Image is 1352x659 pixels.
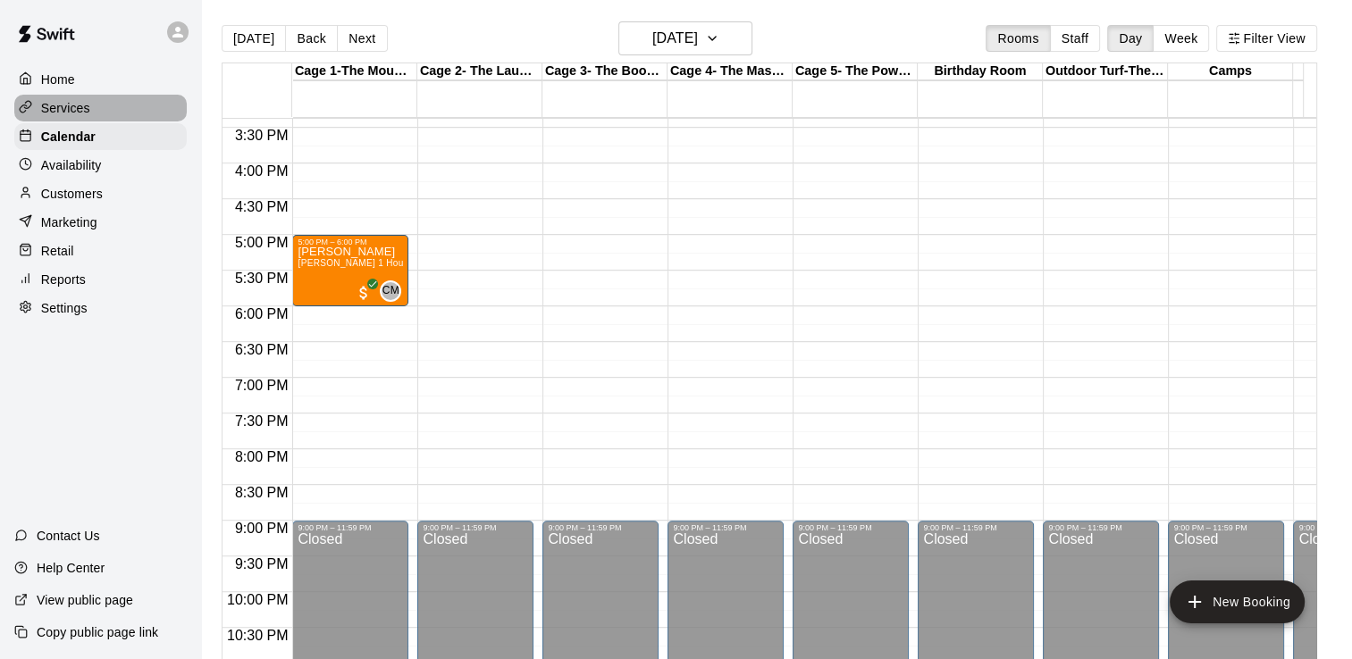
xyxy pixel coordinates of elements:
a: Availability [14,152,187,179]
span: 3:30 PM [231,128,293,143]
div: 9:00 PM – 11:59 PM [548,523,653,532]
div: Birthday Room [918,63,1043,80]
div: Chad Massengale [380,280,401,302]
span: 9:30 PM [231,556,293,571]
span: Chad Massengale [387,280,401,302]
a: Services [14,95,187,121]
a: Customers [14,180,187,207]
button: Back [285,25,338,52]
p: View public page [37,591,133,609]
span: 6:00 PM [231,306,293,321]
div: 9:00 PM – 11:59 PM [298,523,403,532]
div: 9:00 PM – 11:59 PM [423,523,528,532]
div: Camps [1168,63,1293,80]
div: Outdoor Turf-The Yard [1043,63,1168,80]
p: Marketing [41,213,97,231]
span: 4:00 PM [231,163,293,179]
span: 9:00 PM [231,521,293,536]
a: Retail [14,238,187,264]
div: Cage 1-The Mound Lab [292,63,417,80]
a: Reports [14,266,187,293]
a: Calendar [14,123,187,150]
div: Cage 5- The Power Alley [793,63,918,80]
button: Week [1153,25,1209,52]
span: [PERSON_NAME] 1 Hour Lesson Pitching, hitting, or fielding [298,258,556,268]
p: Help Center [37,559,105,577]
span: All customers have paid [355,284,373,302]
span: 8:00 PM [231,449,293,464]
div: 9:00 PM – 11:59 PM [798,523,903,532]
p: Settings [41,299,88,317]
button: Next [337,25,387,52]
button: add [1170,580,1305,623]
button: Staff [1050,25,1101,52]
span: 5:00 PM [231,235,293,250]
div: 5:00 PM – 6:00 PM: Micah Diaz [292,235,408,306]
div: 9:00 PM – 11:59 PM [1173,523,1279,532]
a: Settings [14,295,187,321]
span: 10:30 PM [223,628,292,643]
button: [DATE] [222,25,286,52]
span: 6:30 PM [231,342,293,357]
div: 9:00 PM – 11:59 PM [923,523,1029,532]
p: Availability [41,156,102,174]
div: 9:00 PM – 11:59 PM [673,523,778,532]
div: 5:00 PM – 6:00 PM [298,238,403,246]
div: Cage 4- The Mash Zone [668,63,793,80]
span: 7:00 PM [231,378,293,393]
p: Services [41,99,90,117]
span: 10:00 PM [223,592,292,607]
p: Home [41,71,75,88]
p: Customers [41,185,103,203]
p: Calendar [41,128,96,146]
p: Contact Us [37,527,100,545]
button: Day [1107,25,1154,52]
h6: [DATE] [652,26,698,51]
p: Reports [41,271,86,288]
button: [DATE] [618,21,752,55]
span: CM [382,282,399,300]
div: Cage 2- The Launch Pad [417,63,542,80]
button: Filter View [1216,25,1316,52]
span: 5:30 PM [231,271,293,286]
span: 8:30 PM [231,485,293,500]
span: 7:30 PM [231,413,293,429]
p: Retail [41,242,74,260]
p: Copy public page link [37,623,158,641]
div: Cage 3- The Boom Box [542,63,668,80]
button: Rooms [986,25,1050,52]
a: Marketing [14,209,187,236]
div: 9:00 PM – 11:59 PM [1048,523,1154,532]
span: 4:30 PM [231,199,293,214]
a: Home [14,66,187,93]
